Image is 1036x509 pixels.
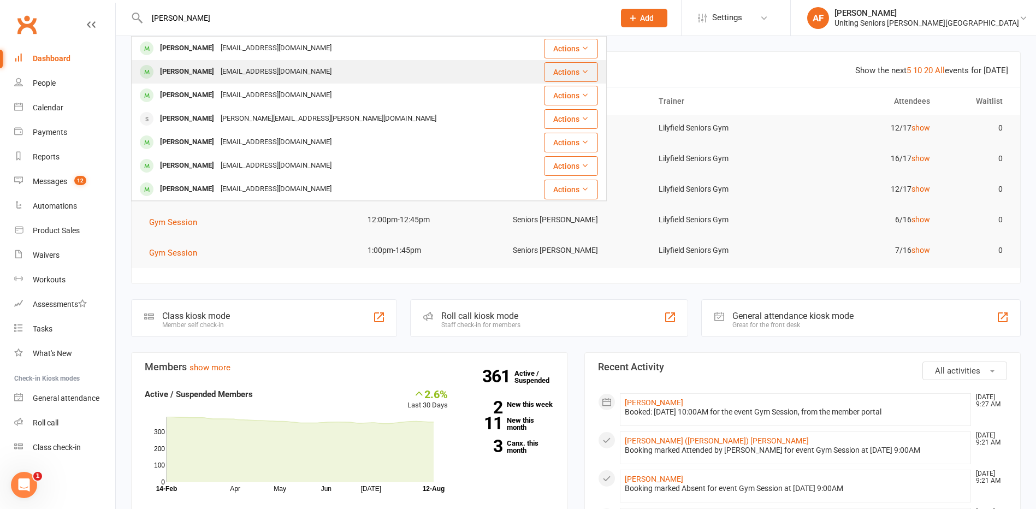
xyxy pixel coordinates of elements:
a: 10 [913,66,922,75]
div: [PERSON_NAME][EMAIL_ADDRESS][PERSON_NAME][DOMAIN_NAME] [217,111,440,127]
div: Workouts [33,275,66,284]
strong: 3 [464,438,502,454]
div: Booking marked Attended by [PERSON_NAME] for event Gym Session at [DATE] 9:00AM [625,446,967,455]
div: [EMAIL_ADDRESS][DOMAIN_NAME] [217,181,335,197]
a: Waivers [14,243,115,268]
a: show [911,185,930,193]
div: [EMAIL_ADDRESS][DOMAIN_NAME] [217,40,335,56]
button: Actions [544,39,598,58]
a: 11New this month [464,417,554,431]
th: Waitlist [940,87,1013,115]
button: Actions [544,133,598,152]
a: Messages 12 [14,169,115,194]
div: Reports [33,152,60,161]
div: What's New [33,349,72,358]
div: [PERSON_NAME] [157,181,217,197]
td: Lilyfield Seniors Gym [649,176,794,202]
div: Calendar [33,103,63,112]
td: Seniors [PERSON_NAME] [503,238,648,263]
button: Gym Session [149,216,205,229]
a: 3Canx. this month [464,440,554,454]
td: 16/17 [794,146,939,171]
a: Workouts [14,268,115,292]
a: Clubworx [13,11,40,38]
strong: 11 [464,415,502,431]
a: show [911,246,930,254]
div: [PERSON_NAME] [157,40,217,56]
span: 1 [33,472,42,481]
td: Seniors [PERSON_NAME] [503,207,648,233]
a: [PERSON_NAME] [625,475,683,483]
time: [DATE] 9:21 AM [970,470,1007,484]
div: [PERSON_NAME] [157,87,217,103]
strong: Active / Suspended Members [145,389,253,399]
div: [PERSON_NAME] [157,64,217,80]
a: Tasks [14,317,115,341]
td: 12:00pm-12:45pm [358,207,503,233]
a: 5 [907,66,911,75]
div: [EMAIL_ADDRESS][DOMAIN_NAME] [217,87,335,103]
div: Member self check-in [162,321,230,329]
button: Actions [544,86,598,105]
a: Product Sales [14,218,115,243]
span: All activities [935,366,980,376]
div: Uniting Seniors [PERSON_NAME][GEOGRAPHIC_DATA] [834,18,1019,28]
div: General attendance [33,394,99,403]
span: Add [640,14,654,22]
td: 0 [940,238,1013,263]
span: Gym Session [149,217,197,227]
td: 1:00pm-1:45pm [358,238,503,263]
div: Booked: [DATE] 10:00AM for the event Gym Session, from the member portal [625,407,967,417]
div: Show the next events for [DATE] [855,64,1008,77]
strong: 361 [482,368,514,384]
div: [PERSON_NAME] [157,111,217,127]
strong: 2 [464,399,502,416]
button: Actions [544,109,598,129]
h3: Recent Activity [598,362,1008,372]
time: [DATE] 9:21 AM [970,432,1007,446]
div: [PERSON_NAME] [157,134,217,150]
input: Search... [144,10,607,26]
a: [PERSON_NAME] [625,398,683,407]
a: Payments [14,120,115,145]
a: Class kiosk mode [14,435,115,460]
div: [EMAIL_ADDRESS][DOMAIN_NAME] [217,134,335,150]
span: Settings [712,5,742,30]
a: 20 [924,66,933,75]
div: Product Sales [33,226,80,235]
th: Attendees [794,87,939,115]
button: Actions [544,62,598,82]
a: Dashboard [14,46,115,71]
div: AF [807,7,829,29]
a: What's New [14,341,115,366]
div: 2.6% [407,388,448,400]
td: 0 [940,176,1013,202]
a: show more [190,363,230,372]
div: [PERSON_NAME] [834,8,1019,18]
div: Messages [33,177,67,186]
a: Roll call [14,411,115,435]
div: Class check-in [33,443,81,452]
button: Actions [544,180,598,199]
a: show [911,215,930,224]
a: Automations [14,194,115,218]
td: Lilyfield Seniors Gym [649,207,794,233]
div: Booking marked Absent for event Gym Session at [DATE] 9:00AM [625,484,967,493]
a: People [14,71,115,96]
a: All [935,66,945,75]
td: 12/17 [794,115,939,141]
div: Roll call [33,418,58,427]
td: 7/16 [794,238,939,263]
div: Dashboard [33,54,70,63]
div: [EMAIL_ADDRESS][DOMAIN_NAME] [217,158,335,174]
iframe: Intercom live chat [11,472,37,498]
button: Add [621,9,667,27]
span: 12 [74,176,86,185]
td: 12/17 [794,176,939,202]
td: Lilyfield Seniors Gym [649,238,794,263]
div: [EMAIL_ADDRESS][DOMAIN_NAME] [217,64,335,80]
div: Last 30 Days [407,388,448,411]
span: Gym Session [149,248,197,258]
div: Tasks [33,324,52,333]
a: General attendance kiosk mode [14,386,115,411]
